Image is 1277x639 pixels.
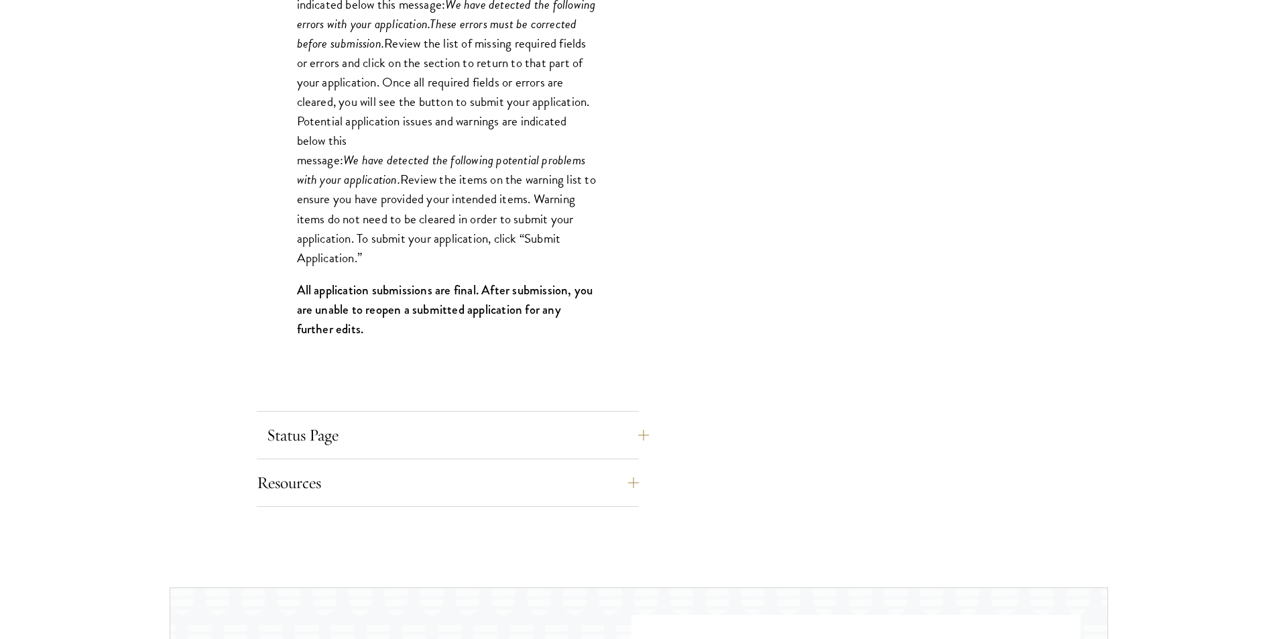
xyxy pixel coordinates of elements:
[257,467,639,499] button: Resources
[297,281,593,338] strong: All application submissions are final. After submission, you are unable to reopen a submitted app...
[297,150,585,189] em: We have detected the following potential problems with your application.
[297,14,577,53] em: These errors must be corrected before submission.
[267,419,649,451] button: Status Page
